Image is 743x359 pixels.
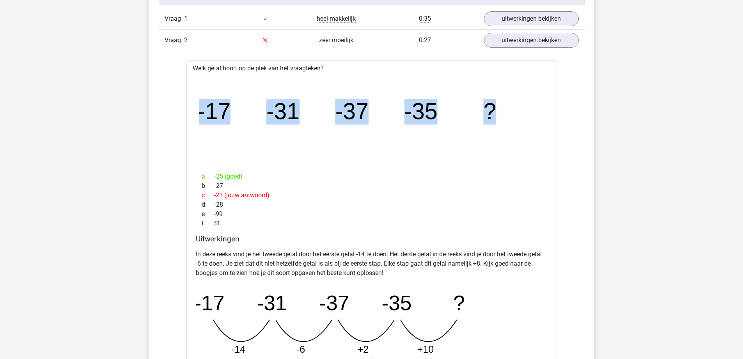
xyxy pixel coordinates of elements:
div: -27 [196,181,548,191]
tspan: -31 [257,291,287,314]
tspan: ? [453,291,465,314]
tspan: ? [484,98,497,124]
tspan: -35 [381,291,411,314]
tspan: -14 [231,344,245,355]
a: uitwerkingen bekijken [484,11,579,26]
span: c [202,191,214,200]
span: f [202,219,213,228]
span: heel makkelijk [317,15,356,23]
span: d [202,200,215,209]
tspan: -37 [319,291,349,314]
span: a [202,172,215,181]
tspan: -37 [335,98,369,124]
div: -25 (goed) [196,172,548,181]
span: Vraag [165,36,184,45]
p: In deze reeks vind je het tweede getal door het eerste getal -14 te doen. Het derde getal in de r... [196,250,548,278]
tspan: +2 [357,344,369,355]
tspan: -17 [194,291,224,314]
span: 0:27 [419,36,431,44]
span: 0:35 [419,15,431,23]
span: b [202,181,215,191]
tspan: -35 [404,98,438,124]
span: 2 [184,36,188,44]
tspan: -31 [266,98,300,124]
tspan: -17 [197,98,231,124]
a: uitwerkingen bekijken [484,33,579,48]
tspan: -6 [296,344,305,355]
span: e [202,209,214,219]
span: Vraag [165,14,184,23]
h4: Uitwerkingen [196,234,548,243]
div: -28 [196,200,548,209]
span: zeer moeilijk [319,36,353,44]
div: -99 [196,209,548,219]
div: 31 [196,219,548,228]
tspan: +10 [417,344,433,355]
span: 1 [184,15,188,22]
div: -21 (jouw antwoord) [196,191,548,200]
